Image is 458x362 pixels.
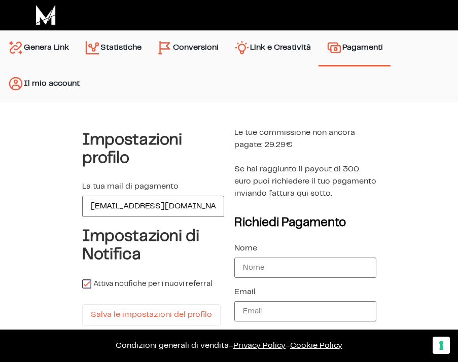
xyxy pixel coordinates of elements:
button: Le tue preferenze relative al consenso per le tecnologie di tracciamento [433,337,450,354]
input: Email [234,301,376,321]
h4: Impostazioni di Notifica [82,227,224,264]
input: Nome [234,258,376,278]
span: Cookie Policy [290,342,342,349]
img: account.svg [8,76,24,92]
a: Link e Creatività [226,35,319,61]
a: Statistiche [77,35,149,61]
label: Nome [234,244,257,252]
label: La tua mail di pagamento [82,183,179,191]
p: – – [10,340,448,352]
a: Conversioni [149,35,226,61]
p: Le tue commissione non ancora pagate: 29.29€ Se hai raggiunto il payout di 300 euro puoi richiede... [234,127,376,200]
label: Email [234,288,256,296]
a: Privacy Policy [233,342,286,349]
a: Condizioni generali di vendita [116,342,229,349]
img: stats.svg [84,40,100,56]
img: generate-link.svg [8,40,24,56]
img: conversion-2.svg [157,40,173,56]
label: Attiva notifiche per i nuovi referral [82,279,212,289]
iframe: Customerly Messenger Launcher [8,322,39,353]
input: Salva le impostazioni del profilo [82,304,221,325]
img: payments.svg [326,40,342,56]
h2: Richiedi Pagamento [234,217,376,229]
a: Pagamenti [319,35,391,60]
h4: Impostazioni profilo [82,131,224,167]
img: creativity.svg [234,40,250,56]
